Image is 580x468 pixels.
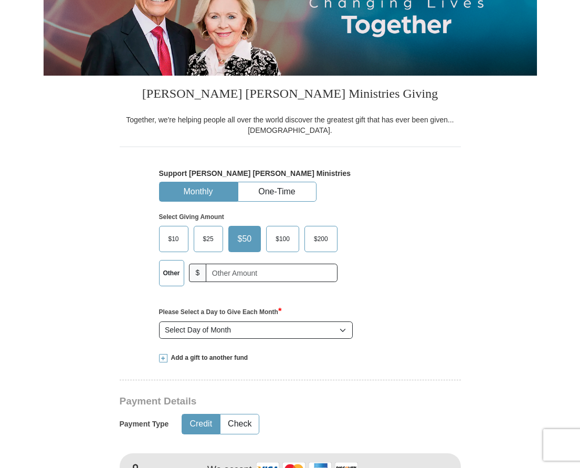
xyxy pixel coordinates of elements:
[189,264,207,282] span: $
[163,231,184,247] span: $10
[159,213,224,221] strong: Select Giving Amount
[160,182,237,202] button: Monthly
[167,353,248,362] span: Add a gift to another fund
[198,231,219,247] span: $25
[206,264,337,282] input: Other Amount
[160,261,184,286] label: Other
[309,231,333,247] span: $200
[233,231,257,247] span: $50
[159,169,421,178] h5: Support [PERSON_NAME] [PERSON_NAME] Ministries
[182,414,219,434] button: Credit
[270,231,295,247] span: $100
[120,115,461,136] div: Together, we're helping people all over the world discover the greatest gift that has ever been g...
[220,414,259,434] button: Check
[120,420,169,429] h5: Payment Type
[120,396,387,408] h3: Payment Details
[159,308,282,316] strong: Please Select a Day to Give Each Month
[238,182,316,202] button: One-Time
[120,76,461,115] h3: [PERSON_NAME] [PERSON_NAME] Ministries Giving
